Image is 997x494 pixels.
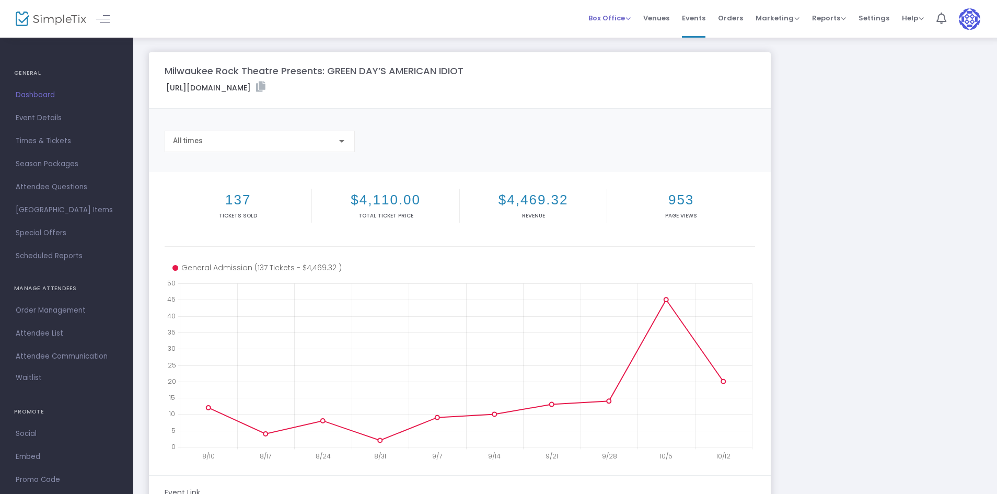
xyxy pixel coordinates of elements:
text: 40 [167,311,176,320]
span: Reports [812,13,846,23]
text: 0 [171,442,176,451]
text: 30 [168,344,176,353]
span: Event Details [16,111,118,125]
text: 8/17 [260,452,271,461]
text: 9/7 [432,452,442,461]
text: 9/14 [488,452,501,461]
text: 8/31 [374,452,386,461]
text: 10 [169,409,175,418]
text: 8/24 [316,452,331,461]
span: Marketing [756,13,799,23]
span: Orders [718,5,743,31]
text: 15 [169,393,175,402]
h4: MANAGE ATTENDEES [14,278,119,299]
p: Revenue [462,212,605,220]
span: Order Management [16,304,118,317]
span: Embed [16,450,118,464]
text: 50 [167,279,176,288]
span: Dashboard [16,88,118,102]
span: Special Offers [16,226,118,240]
text: 35 [168,327,176,336]
text: 9/21 [546,452,558,461]
p: Total Ticket Price [314,212,457,220]
span: Venues [643,5,669,31]
span: Scheduled Reports [16,249,118,263]
span: Help [902,13,924,23]
span: Times & Tickets [16,134,118,148]
span: Settings [859,5,889,31]
text: 9/28 [602,452,617,461]
span: All times [173,136,203,145]
h2: $4,469.32 [462,192,605,208]
span: Season Packages [16,157,118,171]
span: Attendee Communication [16,350,118,363]
text: 45 [167,295,176,304]
span: Events [682,5,705,31]
h2: 137 [167,192,309,208]
h2: $4,110.00 [314,192,457,208]
span: [GEOGRAPHIC_DATA] Items [16,203,118,217]
span: Attendee Questions [16,180,118,194]
text: 5 [171,426,176,434]
h2: 953 [609,192,752,208]
span: Promo Code [16,473,118,487]
text: 10/12 [716,452,731,461]
span: Waitlist [16,373,42,383]
span: Attendee List [16,327,118,340]
p: Page Views [609,212,752,220]
text: 10/5 [659,452,673,461]
text: 20 [168,376,176,385]
m-panel-title: Milwaukee Rock Theatre Presents: GREEN DAY’S AMERICAN IDIOT [165,64,463,78]
span: Box Office [588,13,631,23]
h4: GENERAL [14,63,119,84]
text: 25 [168,360,176,369]
h4: PROMOTE [14,401,119,422]
span: Social [16,427,118,441]
p: Tickets sold [167,212,309,220]
label: [URL][DOMAIN_NAME] [166,82,265,94]
text: 8/10 [202,452,215,461]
